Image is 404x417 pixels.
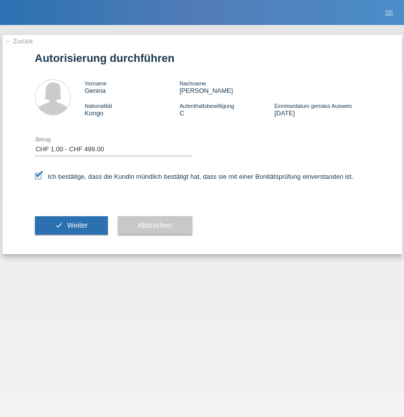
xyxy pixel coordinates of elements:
[179,103,234,109] span: Aufenthaltsbewilligung
[179,102,274,117] div: C
[55,221,63,229] i: check
[85,79,180,94] div: Genina
[85,103,112,109] span: Nationalität
[274,103,352,109] span: Einreisedatum gemäss Ausweis
[35,173,354,180] label: Ich bestätige, dass die Kundin mündlich bestätigt hat, dass sie mit einer Bonitätsprüfung einvers...
[384,8,394,18] i: menu
[5,37,33,45] a: ← Zurück
[274,102,369,117] div: [DATE]
[118,216,192,235] button: Abbrechen
[35,52,370,64] h1: Autorisierung durchführen
[179,79,274,94] div: [PERSON_NAME]
[379,9,399,15] a: menu
[35,216,108,235] button: check Weiter
[85,80,107,86] span: Vorname
[179,80,206,86] span: Nachname
[85,102,180,117] div: Kongo
[138,221,172,229] span: Abbrechen
[67,221,87,229] span: Weiter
